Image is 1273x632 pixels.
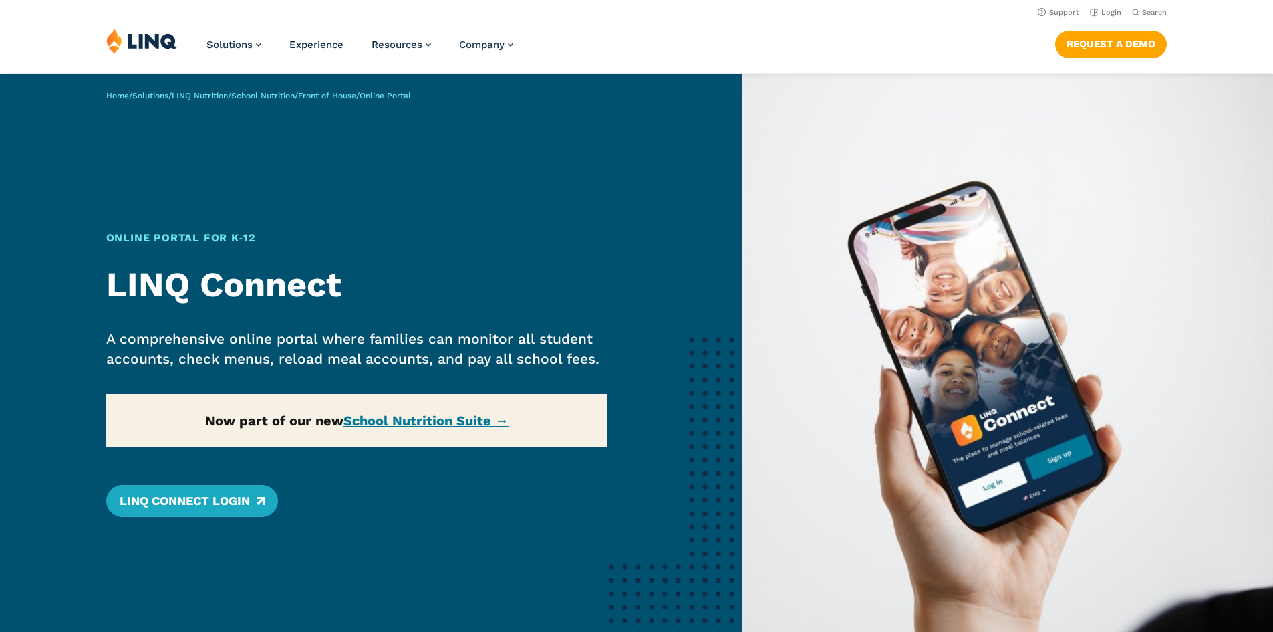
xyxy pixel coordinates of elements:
a: Request a Demo [1055,31,1167,58]
a: Front of House [298,91,356,100]
a: School Nutrition Suite → [343,413,509,429]
span: Resources [372,39,422,51]
a: School Nutrition [231,91,295,100]
p: A comprehensive online portal where families can monitor all student accounts, check menus, reloa... [106,329,608,369]
a: Support [1038,8,1079,17]
a: LINQ Nutrition [172,91,228,100]
span: Online Portal [360,91,411,100]
button: Open Search Bar [1132,7,1167,17]
a: LINQ Connect Login [106,485,278,517]
a: Login [1090,8,1121,17]
a: Solutions [132,91,168,100]
nav: Button Navigation [1055,28,1167,58]
a: Solutions [206,39,261,51]
a: Company [459,39,513,51]
span: Search [1142,8,1167,17]
nav: Primary Navigation [206,28,513,72]
a: Experience [289,39,343,51]
img: LINQ | K‑12 Software [106,28,177,54]
span: / / / / / [106,91,411,100]
a: Home [106,91,129,100]
strong: Now part of our new [205,413,509,429]
h1: Online Portal for K‑12 [106,230,608,246]
a: Resources [372,39,431,51]
span: Solutions [206,39,253,51]
strong: LINQ Connect [106,264,341,305]
span: Company [459,39,505,51]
